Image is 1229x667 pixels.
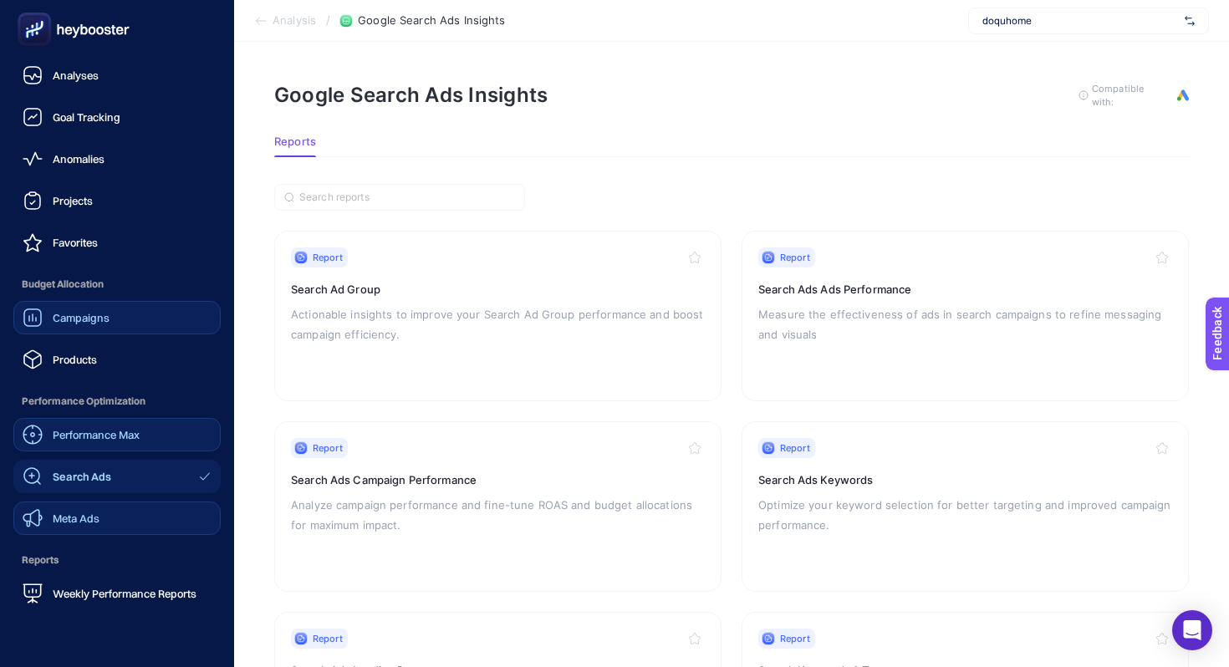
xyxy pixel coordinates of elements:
span: Report [313,251,343,264]
span: Weekly Performance Reports [53,587,196,600]
h3: Search Ads Campaign Performance [291,471,705,488]
span: / [326,13,330,27]
a: Projects [13,184,221,217]
p: Optimize your keyword selection for better targeting and improved campaign performance. [758,495,1172,535]
span: Products [53,353,97,366]
a: Products [13,343,221,376]
span: Reports [13,543,221,577]
a: Search Ads [13,460,221,493]
span: Report [780,632,810,645]
span: Budget Allocation [13,267,221,301]
span: Report [313,632,343,645]
div: Open Intercom Messenger [1172,610,1212,650]
span: Performance Optimization [13,384,221,418]
h1: Google Search Ads Insights [274,83,548,107]
a: Meta Ads [13,502,221,535]
span: Compatible with: [1092,82,1167,109]
a: ReportSearch Ads Ads PerformanceMeasure the effectiveness of ads in search campaigns to refine me... [742,231,1189,401]
span: Projects [53,194,93,207]
img: svg%3e [1185,13,1195,29]
a: ReportSearch Ads Campaign PerformanceAnalyze campaign performance and fine-tune ROAS and budget a... [274,421,722,592]
span: Report [780,251,810,264]
a: Anomalies [13,142,221,176]
span: Goal Tracking [53,110,120,124]
h3: Search Ad Group [291,281,705,298]
a: ReportSearch Ad GroupActionable insights to improve your Search Ad Group performance and boost ca... [274,231,722,401]
a: Goal Tracking [13,100,221,134]
a: ReportSearch Ads KeywordsOptimize your keyword selection for better targeting and improved campai... [742,421,1189,592]
p: Measure the effectiveness of ads in search campaigns to refine messaging and visuals [758,304,1172,344]
span: Report [313,441,343,455]
span: Search Ads [53,470,111,483]
a: Performance Max [13,418,221,451]
p: Analyze campaign performance and fine-tune ROAS and budget allocations for maximum impact. [291,495,705,535]
span: Campaigns [53,311,110,324]
span: Performance Max [53,428,140,441]
span: doquhome [982,14,1178,28]
span: Google Search Ads Insights [358,14,505,28]
span: Reports [274,135,316,149]
a: Weekly Performance Reports [13,577,221,610]
span: Analysis [273,14,316,28]
span: Report [780,441,810,455]
a: Analyses [13,59,221,92]
p: Actionable insights to improve your Search Ad Group performance and boost campaign efficiency. [291,304,705,344]
span: Anomalies [53,152,105,165]
a: Campaigns [13,301,221,334]
h3: Search Ads Ads Performance [758,281,1172,298]
input: Search [299,191,515,204]
a: Favorites [13,226,221,259]
span: Favorites [53,236,98,249]
button: Reports [274,135,316,157]
span: Feedback [10,5,64,18]
span: Meta Ads [53,512,99,525]
h3: Search Ads Keywords [758,471,1172,488]
span: Analyses [53,69,99,82]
